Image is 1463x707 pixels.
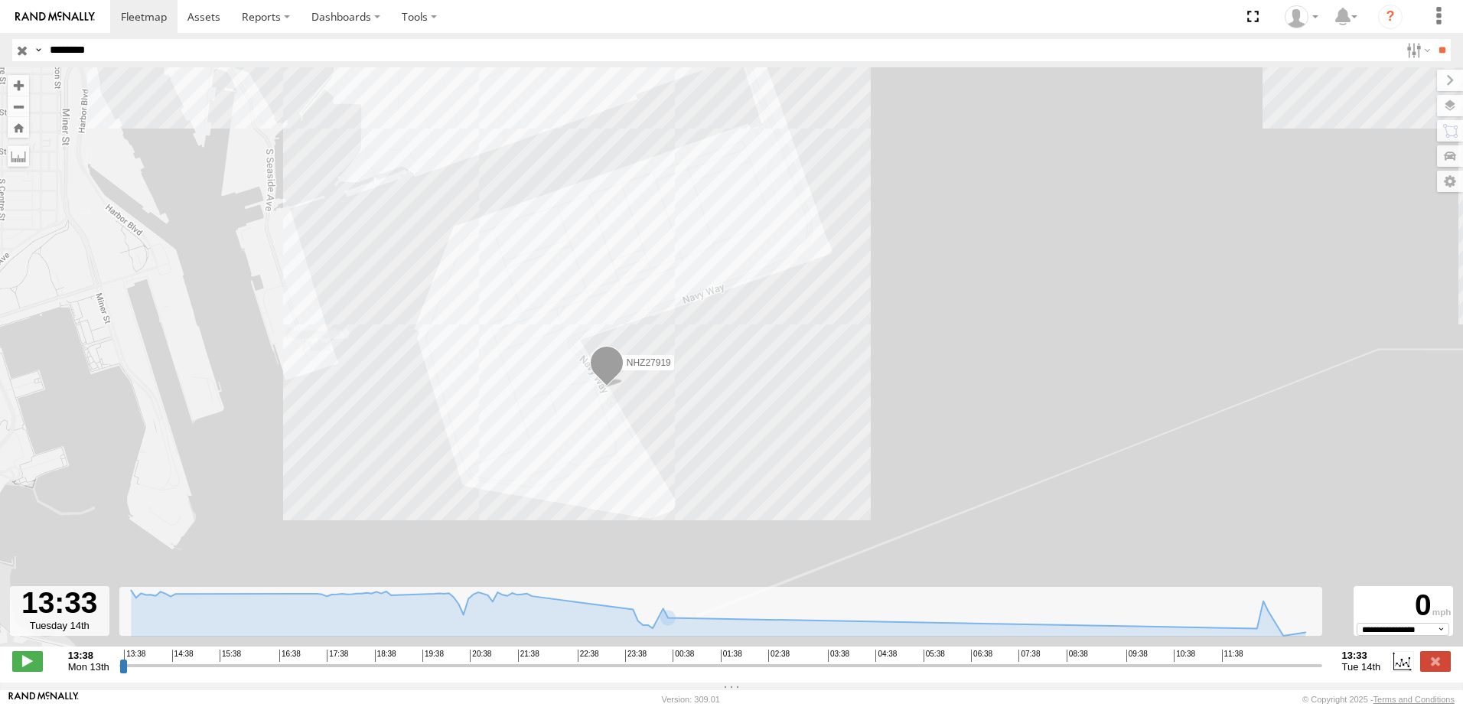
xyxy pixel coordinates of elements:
span: 15:38 [220,650,241,662]
button: Zoom Home [8,117,29,138]
span: 11:38 [1222,650,1243,662]
span: 03:38 [828,650,849,662]
span: 18:38 [375,650,396,662]
div: © Copyright 2025 - [1302,695,1455,704]
span: 04:38 [875,650,897,662]
span: 07:38 [1018,650,1040,662]
div: Version: 309.01 [662,695,720,704]
span: 14:38 [172,650,194,662]
span: 06:38 [971,650,992,662]
label: Map Settings [1437,171,1463,192]
label: Search Query [32,39,44,61]
span: Tue 14th Oct 2025 [1342,661,1381,673]
span: 13:38 [124,650,145,662]
a: Terms and Conditions [1373,695,1455,704]
span: 22:38 [578,650,599,662]
span: 10:38 [1174,650,1195,662]
span: 02:38 [768,650,790,662]
button: Zoom in [8,75,29,96]
div: 0 [1356,588,1451,623]
span: 05:38 [924,650,945,662]
label: Close [1420,651,1451,671]
a: Visit our Website [8,692,79,707]
span: Mon 13th Oct 2025 [68,661,109,673]
span: 16:38 [279,650,301,662]
span: 09:38 [1126,650,1148,662]
img: rand-logo.svg [15,11,95,22]
label: Measure [8,145,29,167]
span: 20:38 [470,650,491,662]
strong: 13:38 [68,650,109,661]
span: 08:38 [1067,650,1088,662]
span: 19:38 [422,650,444,662]
span: 00:38 [673,650,694,662]
i: ? [1378,5,1403,29]
span: NHZ27919 [627,357,671,368]
span: 17:38 [327,650,348,662]
span: 21:38 [518,650,539,662]
label: Search Filter Options [1400,39,1433,61]
div: Zulema McIntosch [1279,5,1324,28]
button: Zoom out [8,96,29,117]
label: Play/Stop [12,651,43,671]
span: 23:38 [625,650,647,662]
span: 01:38 [721,650,742,662]
strong: 13:33 [1342,650,1381,661]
